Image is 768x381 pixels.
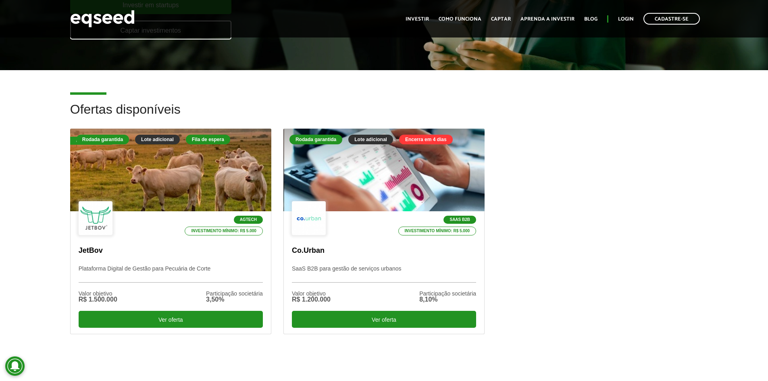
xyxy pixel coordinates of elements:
[70,137,115,145] div: Fila de espera
[70,129,271,334] a: Fila de espera Rodada garantida Lote adicional Fila de espera Agtech Investimento mínimo: R$ 5.00...
[79,291,117,296] div: Valor objetivo
[79,311,263,328] div: Ver oferta
[348,135,393,144] div: Lote adicional
[520,17,574,22] a: Aprenda a investir
[292,265,476,283] p: SaaS B2B para gestão de serviços urbanos
[292,311,476,328] div: Ver oferta
[79,296,117,303] div: R$ 1.500.000
[292,291,331,296] div: Valor objetivo
[135,135,180,144] div: Lote adicional
[439,17,481,22] a: Como funciona
[185,227,263,235] p: Investimento mínimo: R$ 5.000
[399,135,453,144] div: Encerra em 4 dias
[206,296,263,303] div: 3,50%
[419,291,476,296] div: Participação societária
[186,135,230,144] div: Fila de espera
[79,246,263,255] p: JetBov
[491,17,511,22] a: Captar
[443,216,476,224] p: SaaS B2B
[292,296,331,303] div: R$ 1.200.000
[406,17,429,22] a: Investir
[643,13,700,25] a: Cadastre-se
[283,129,485,334] a: Rodada garantida Lote adicional Encerra em 4 dias SaaS B2B Investimento mínimo: R$ 5.000 Co.Urban...
[79,265,263,283] p: Plataforma Digital de Gestão para Pecuária de Corte
[289,135,342,144] div: Rodada garantida
[70,8,135,29] img: EqSeed
[618,17,634,22] a: Login
[419,296,476,303] div: 8,10%
[234,216,263,224] p: Agtech
[584,17,597,22] a: Blog
[398,227,477,235] p: Investimento mínimo: R$ 5.000
[292,246,476,255] p: Co.Urban
[70,102,698,129] h2: Ofertas disponíveis
[206,291,263,296] div: Participação societária
[76,135,129,144] div: Rodada garantida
